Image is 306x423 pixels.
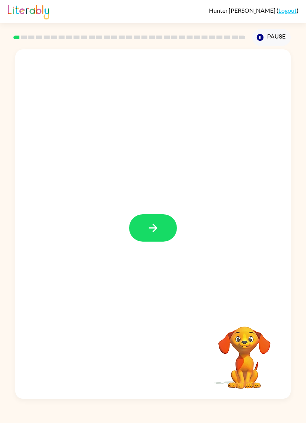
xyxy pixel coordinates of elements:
[207,315,282,390] video: Your browser must support playing .mp4 files to use Literably. Please try using another browser.
[252,29,291,46] button: Pause
[278,7,297,14] a: Logout
[209,7,277,14] span: Hunter [PERSON_NAME]
[8,3,49,19] img: Literably
[209,7,299,14] div: ( )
